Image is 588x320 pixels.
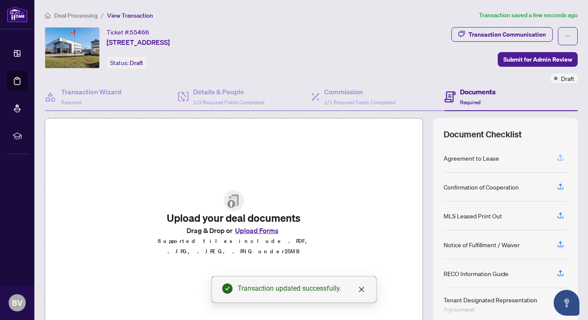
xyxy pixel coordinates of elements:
[233,225,281,236] button: Upload Forms
[156,211,311,225] h2: Upload your deal documents
[358,286,365,293] span: close
[444,240,520,249] div: Notice of Fulfillment / Waiver
[12,297,22,309] span: BV
[107,37,170,47] span: [STREET_ADDRESS]
[324,87,395,97] h4: Commission
[561,74,574,83] span: Draft
[130,28,149,36] span: 55466
[45,28,99,68] img: IMG-X11943456_1.jpg
[479,10,578,20] article: Transaction saved a few seconds ago
[460,87,496,97] h4: Documents
[130,59,143,67] span: Draft
[451,27,553,42] button: Transaction Communication
[503,53,572,66] span: Submit for Admin Review
[554,290,579,316] button: Open asap
[222,283,233,294] span: check-circle
[498,52,578,67] button: Submit for Admin Review
[469,28,546,41] div: Transaction Communication
[187,225,281,236] span: Drag & Drop or
[54,12,98,19] span: Deal Processing
[444,295,547,314] div: Tenant Designated Representation Agreement
[224,190,244,211] img: File Upload
[193,87,264,97] h4: Details & People
[444,182,519,192] div: Confirmation of Cooperation
[357,285,366,294] a: Close
[193,99,264,106] span: 1/3 Required Fields Completed
[238,283,366,294] div: Transaction updated successfully.
[444,153,499,163] div: Agreement to Lease
[101,10,104,20] li: /
[444,211,502,221] div: MLS Leased Print Out
[107,57,147,68] div: Status:
[61,99,82,106] span: Required
[444,128,522,140] span: Document Checklist
[460,99,481,106] span: Required
[324,99,395,106] span: 1/1 Required Fields Completed
[7,6,28,22] img: logo
[156,236,311,257] p: Supported files include .PDF, .JPG, .JPEG, .PNG under 25 MB
[107,12,153,19] span: View Transaction
[45,12,51,19] span: home
[61,87,122,97] h4: Transaction Wizard
[565,33,571,39] span: ellipsis
[107,27,149,37] div: Ticket #:
[150,183,318,264] span: File UploadUpload your deal documentsDrag & Drop orUpload FormsSupported files include .PDF, .JPG...
[444,269,508,278] div: RECO Information Guide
